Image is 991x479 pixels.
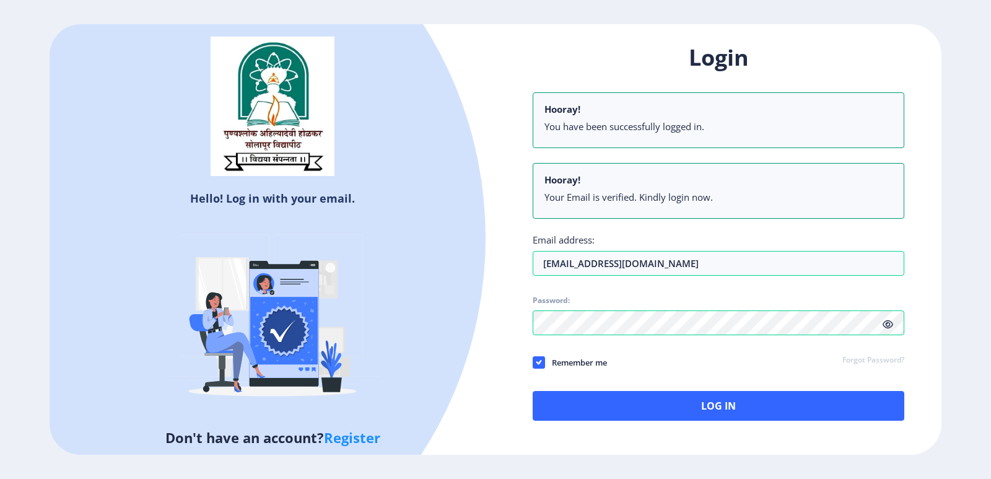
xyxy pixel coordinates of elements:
li: You have been successfully logged in. [544,120,893,133]
h1: Login [533,43,904,73]
img: Verified-rafiki.svg [164,211,381,428]
h5: Don't have an account? [59,428,486,447]
a: Forgot Password? [842,355,904,366]
input: Email address [533,251,904,276]
label: Password: [533,296,570,305]
label: Email address: [533,234,595,246]
button: Log In [533,391,904,421]
b: Hooray! [544,103,580,115]
img: sulogo.png [211,37,334,177]
span: Remember me [545,355,607,370]
a: Register [324,428,380,447]
b: Hooray! [544,174,580,186]
li: Your Email is verified. Kindly login now. [544,191,893,203]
